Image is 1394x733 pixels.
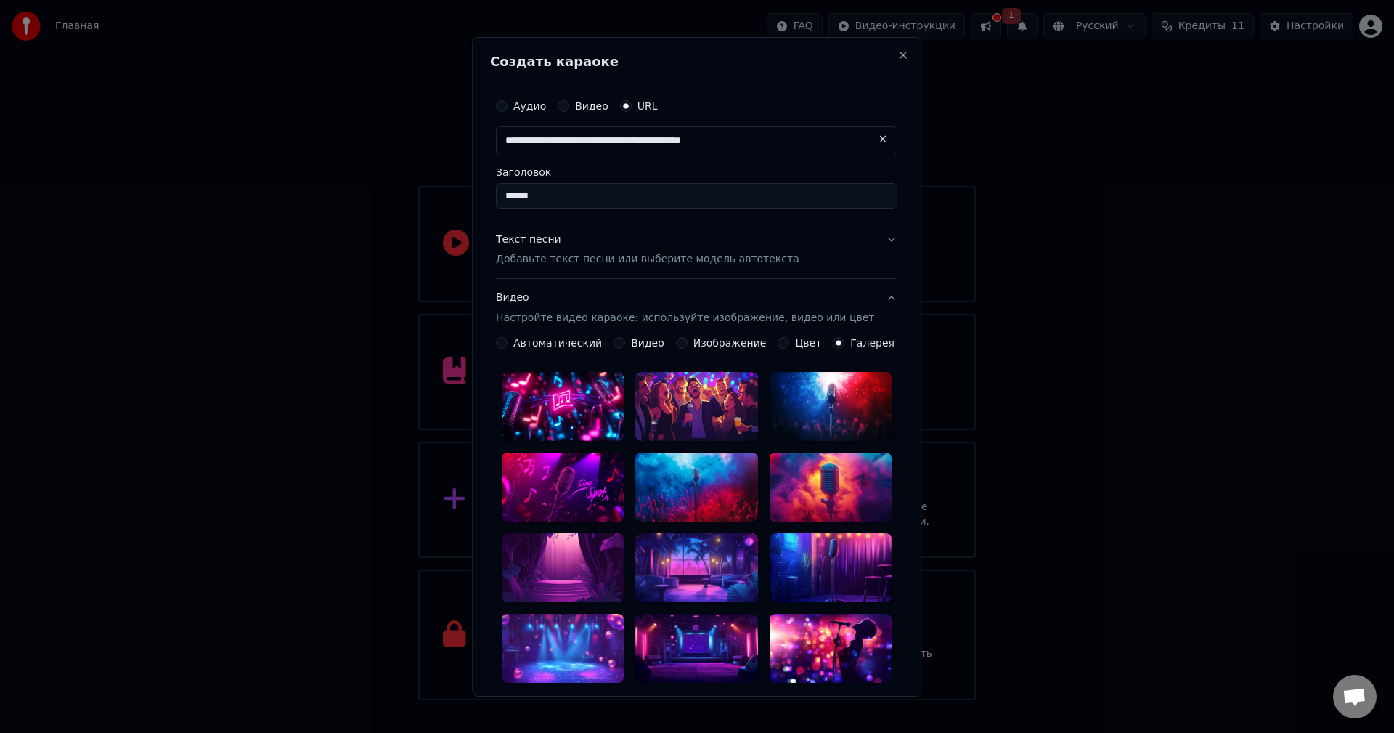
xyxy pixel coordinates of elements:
[496,166,897,177] label: Заголовок
[496,279,897,337] button: ВидеоНастройте видео караоке: используйте изображение, видео или цвет
[496,252,799,267] p: Добавьте текст песни или выберите модель автотекста
[496,232,561,246] div: Текст песни
[796,338,822,348] label: Цвет
[513,338,602,348] label: Автоматический
[637,100,658,110] label: URL
[851,338,895,348] label: Галерея
[513,100,546,110] label: Аудио
[496,220,897,278] button: Текст песниДобавьте текст песни или выберите модель автотекста
[631,338,664,348] label: Видео
[693,338,767,348] label: Изображение
[490,54,903,68] h2: Создать караоке
[496,291,874,325] div: Видео
[496,311,874,325] p: Настройте видео караоке: используйте изображение, видео или цвет
[575,100,608,110] label: Видео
